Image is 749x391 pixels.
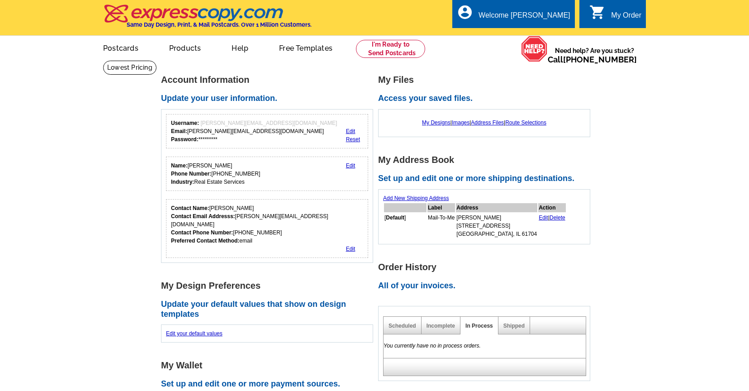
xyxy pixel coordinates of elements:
td: Mail-To-Me [427,213,455,238]
img: help [521,36,548,62]
strong: Industry: [171,179,194,185]
strong: Email: [171,128,187,134]
a: Shipped [503,323,525,329]
a: Edit [346,128,356,134]
h1: Order History [378,262,595,272]
div: Welcome [PERSON_NAME] [479,11,570,24]
h1: Account Information [161,75,378,85]
span: Need help? Are you stuck? [548,46,641,64]
i: shopping_cart [589,4,606,20]
a: shopping_cart My Order [589,10,641,21]
strong: Preferred Contact Method: [171,238,239,244]
b: Default [386,215,404,221]
div: Your personal details. [166,157,368,191]
a: Products [155,37,216,58]
a: Free Templates [265,37,347,58]
a: Help [217,37,263,58]
td: [PERSON_NAME] [STREET_ADDRESS] [GEOGRAPHIC_DATA], IL 61704 [456,213,537,238]
a: [PHONE_NUMBER] [563,55,637,64]
div: [PERSON_NAME] [PHONE_NUMBER] Real Estate Services [171,162,260,186]
h2: Update your default values that show on design templates [161,300,378,319]
strong: Contact Name: [171,205,209,211]
th: Label [427,203,455,212]
strong: Contact Email Addresss: [171,213,235,219]
div: Your login information. [166,114,368,148]
span: Call [548,55,637,64]
em: You currently have no in process orders. [384,343,481,349]
a: Images [452,119,469,126]
h2: Set up and edit one or more shipping destinations. [378,174,595,184]
i: account_circle [457,4,473,20]
strong: Username: [171,120,199,126]
a: Edit [539,215,548,221]
a: Incomplete [427,323,455,329]
h1: My Wallet [161,361,378,370]
a: Edit [346,162,356,169]
span: [PERSON_NAME][EMAIL_ADDRESS][DOMAIN_NAME] [200,120,337,126]
div: [PERSON_NAME] [PERSON_NAME][EMAIL_ADDRESS][DOMAIN_NAME] [PHONE_NUMBER] email [171,204,363,245]
th: Action [538,203,566,212]
a: Edit [346,246,356,252]
th: Address [456,203,537,212]
h2: Update your user information. [161,94,378,104]
h1: My Address Book [378,155,595,165]
a: Reset [346,136,360,143]
h2: All of your invoices. [378,281,595,291]
div: My Order [611,11,641,24]
td: [ ] [384,213,427,238]
strong: Password: [171,136,199,143]
td: | [538,213,566,238]
div: | | | [383,114,585,131]
a: Same Day Design, Print, & Mail Postcards. Over 1 Million Customers. [103,11,312,28]
h1: My Files [378,75,595,85]
div: Who should we contact regarding order issues? [166,199,368,258]
h1: My Design Preferences [161,281,378,291]
a: My Designs [422,119,450,126]
a: Edit your default values [166,330,223,337]
a: Scheduled [389,323,416,329]
a: Address Files [471,119,504,126]
h4: Same Day Design, Print, & Mail Postcards. Over 1 Million Customers. [127,21,312,28]
h2: Set up and edit one or more payment sources. [161,379,378,389]
h2: Access your saved files. [378,94,595,104]
a: Route Selections [505,119,546,126]
strong: Contact Phone Number: [171,229,233,236]
strong: Phone Number: [171,171,211,177]
a: In Process [465,323,493,329]
div: [PERSON_NAME][EMAIL_ADDRESS][DOMAIN_NAME] ********* [171,119,337,143]
a: Add New Shipping Address [383,195,449,201]
a: Delete [550,215,565,221]
a: Postcards [89,37,153,58]
strong: Name: [171,162,188,169]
